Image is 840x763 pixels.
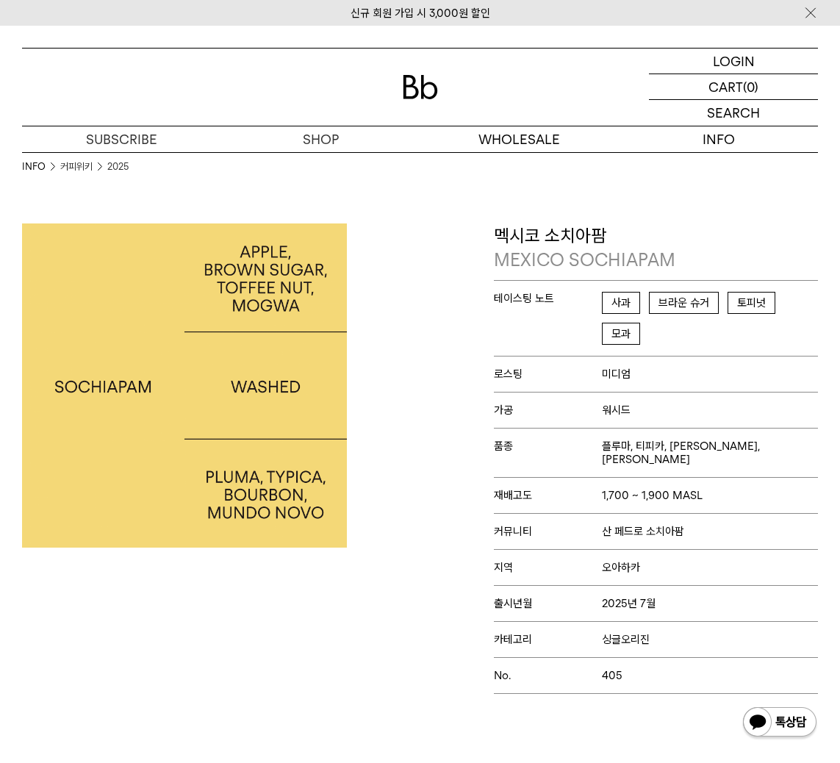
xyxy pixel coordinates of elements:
span: 브라운 슈거 [649,292,719,314]
p: LOGIN [713,49,755,74]
span: 싱글오리진 [602,633,650,646]
a: SUBSCRIBE [22,126,221,152]
img: 로고 [403,75,438,99]
p: CART [708,74,743,99]
img: 멕시코 소치아팜MEXICO SOCHIAPAM [22,223,347,548]
span: 산 페드로 소치아팜 [602,525,684,538]
span: 플루마, 티피카, [PERSON_NAME], [PERSON_NAME] [602,440,818,466]
a: LOGIN [649,49,818,74]
span: 미디엄 [602,368,631,381]
p: 멕시코 소치아팜 [494,223,819,273]
p: INFO [619,126,818,152]
a: CART (0) [649,74,818,100]
span: 워시드 [602,404,631,417]
span: 재배고도 [494,489,602,502]
span: 오아하카 [602,561,640,574]
p: MEXICO SOCHIAPAM [494,248,819,273]
span: 405 [602,669,622,682]
p: (0) [743,74,758,99]
span: 사과 [602,292,640,314]
span: 토피넛 [728,292,775,314]
a: 2025 [107,160,129,174]
span: 출시년월 [494,597,602,610]
span: 테이스팅 노트 [494,292,602,305]
span: No. [494,669,602,682]
span: 모과 [602,323,640,345]
a: 커피위키 [60,160,93,174]
p: SEARCH [707,100,760,126]
span: 1,700 ~ 1,900 MASL [602,489,703,502]
span: 품종 [494,440,602,453]
a: 신규 회원 가입 시 3,000원 할인 [351,7,490,20]
span: 로스팅 [494,368,602,381]
span: 2025년 7월 [602,597,656,610]
img: 카카오톡 채널 1:1 채팅 버튼 [742,706,818,741]
li: INFO [22,160,60,174]
span: 카테고리 [494,633,602,646]
a: SHOP [221,126,420,152]
span: 가공 [494,404,602,417]
span: 커뮤니티 [494,525,602,538]
span: 지역 [494,561,602,574]
p: WHOLESALE [420,126,620,152]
